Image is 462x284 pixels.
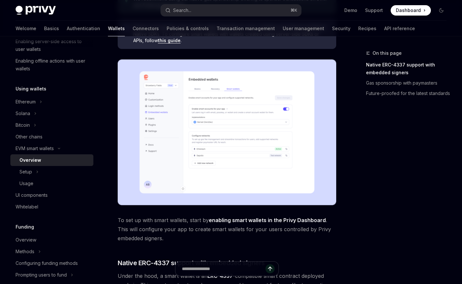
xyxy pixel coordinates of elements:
a: Transaction management [217,21,275,36]
div: Configuring funding methods [16,259,78,267]
div: Overview [16,236,36,244]
div: Overview [19,156,41,164]
div: Enabling offline actions with user wallets [16,57,89,73]
div: Solana [16,110,30,117]
div: EVM smart wallets [16,145,54,152]
img: dark logo [16,6,56,15]
a: Future-proofed for the latest standards [366,88,452,99]
a: Configuring funding methods [10,257,93,269]
a: Dashboard [391,5,431,16]
div: Setup [19,168,32,176]
a: Native ERC-4337 support with embedded signers [366,60,452,78]
div: Prompting users to fund [16,271,67,279]
a: this guide [158,38,181,43]
button: Prompting users to fund [10,269,93,281]
span: ⌘ K [290,8,297,13]
a: Support [365,7,383,14]
span: To set up with smart wallets, start by . This will configure your app to create smart wallets for... [118,216,336,243]
button: Setup [10,166,93,178]
h5: Using wallets [16,85,46,93]
button: EVM smart wallets [10,143,93,154]
div: Bitcoin [16,121,30,129]
span: Dashboard [396,7,421,14]
span: Native ERC-4337 support with embedded signers [118,258,265,267]
a: API reference [384,21,415,36]
div: Usage [19,180,33,187]
div: Methods [16,248,34,255]
button: Bitcoin [10,119,93,131]
button: Solana [10,108,93,119]
a: Gas sponsorship with paymasters [366,78,452,88]
div: Whitelabel [16,203,38,211]
a: Security [332,21,350,36]
div: Other chains [16,133,42,141]
a: Enabling offline actions with user wallets [10,55,93,75]
a: Other chains [10,131,93,143]
a: Overview [10,154,93,166]
a: Recipes [358,21,376,36]
a: Whitelabel [10,201,93,213]
a: Basics [44,21,59,36]
a: UI components [10,189,93,201]
img: Sample enable smart wallets [118,59,336,205]
a: Demo [344,7,357,14]
a: Overview [10,234,93,246]
button: Methods [10,246,93,257]
a: Welcome [16,21,36,36]
h5: Funding [16,223,34,231]
button: Search...⌘K [161,5,301,16]
button: Toggle dark mode [436,5,446,16]
div: Search... [173,6,191,14]
span: On this page [373,49,402,57]
a: Usage [10,178,93,189]
a: Policies & controls [167,21,209,36]
div: Ethereum [16,98,36,106]
input: Ask a question... [182,262,266,276]
a: User management [283,21,324,36]
a: Authentication [67,21,100,36]
button: Ethereum [10,96,93,108]
a: Wallets [108,21,125,36]
button: Send message [266,264,275,273]
div: UI components [16,191,48,199]
a: enabling smart wallets in the Privy Dashboard [209,217,326,224]
a: Connectors [133,21,159,36]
